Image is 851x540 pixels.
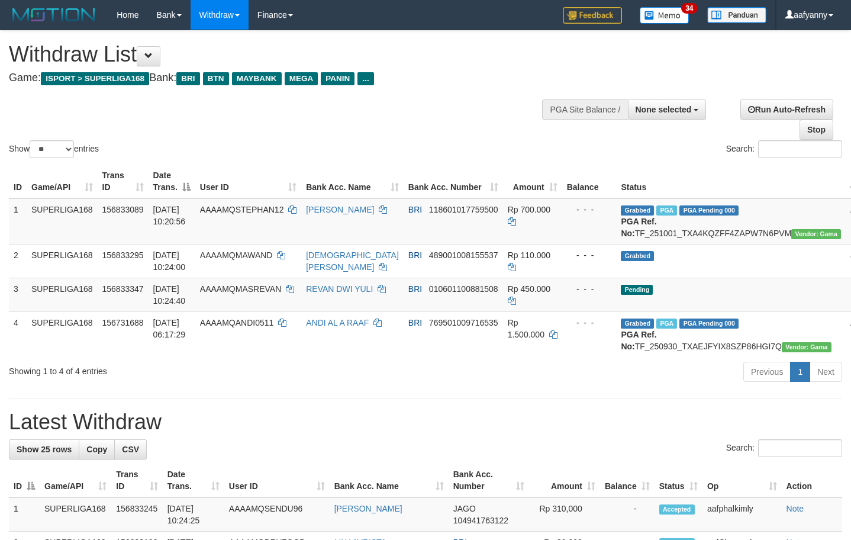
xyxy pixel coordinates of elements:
[621,251,654,261] span: Grabbed
[621,330,656,351] b: PGA Ref. No:
[9,410,842,434] h1: Latest Withdraw
[628,99,707,120] button: None selected
[9,72,556,84] h4: Game: Bank:
[640,7,689,24] img: Button%20Memo.svg
[508,205,550,214] span: Rp 700.000
[740,99,833,120] a: Run Auto-Refresh
[9,6,99,24] img: MOTION_logo.png
[111,464,162,497] th: Trans ID: activate to sort column ascending
[149,165,195,198] th: Date Trans.: activate to sort column descending
[408,284,422,294] span: BRI
[176,72,199,85] span: BRI
[27,244,98,278] td: SUPERLIGA168
[567,317,612,329] div: - - -
[9,278,27,311] td: 3
[40,497,111,532] td: SUPERLIGA168
[9,165,27,198] th: ID
[200,318,274,327] span: AAAAMQANDI0511
[600,497,655,532] td: -
[334,504,402,513] a: [PERSON_NAME]
[9,497,40,532] td: 1
[679,319,739,329] span: PGA Pending
[726,439,842,457] label: Search:
[153,205,186,226] span: [DATE] 10:20:56
[567,249,612,261] div: - - -
[9,198,27,245] td: 1
[321,72,354,85] span: PANIN
[195,165,301,198] th: User ID: activate to sort column ascending
[453,504,476,513] span: JAGO
[9,43,556,66] h1: Withdraw List
[702,464,782,497] th: Op: activate to sort column ascending
[790,362,810,382] a: 1
[9,311,27,357] td: 4
[27,198,98,245] td: SUPERLIGA168
[681,3,697,14] span: 34
[114,439,147,459] a: CSV
[542,99,627,120] div: PGA Site Balance /
[726,140,842,158] label: Search:
[656,319,677,329] span: Marked by aafromsomean
[600,464,655,497] th: Balance: activate to sort column ascending
[782,342,831,352] span: Vendor URL: https://trx31.1velocity.biz
[102,284,144,294] span: 156833347
[9,244,27,278] td: 2
[679,205,739,216] span: PGA Pending
[79,439,115,459] a: Copy
[449,464,529,497] th: Bank Acc. Number: activate to sort column ascending
[408,318,422,327] span: BRI
[200,250,273,260] span: AAAAMQMAWAND
[659,504,695,515] span: Accepted
[707,7,766,23] img: panduan.png
[429,205,498,214] span: Copy 118601017759500 to clipboard
[810,362,842,382] a: Next
[9,439,79,459] a: Show 25 rows
[567,204,612,216] div: - - -
[621,205,654,216] span: Grabbed
[791,229,841,239] span: Vendor URL: https://trx31.1velocity.biz
[429,284,498,294] span: Copy 010601100881508 to clipboard
[153,318,186,339] span: [DATE] 06:17:29
[621,285,653,295] span: Pending
[655,464,702,497] th: Status: activate to sort column ascending
[636,105,692,114] span: None selected
[86,445,107,454] span: Copy
[621,319,654,329] span: Grabbed
[224,464,330,497] th: User ID: activate to sort column ascending
[200,284,281,294] span: AAAAMQMASREVAN
[163,497,224,532] td: [DATE] 10:24:25
[330,464,449,497] th: Bank Acc. Name: activate to sort column ascending
[9,361,346,377] div: Showing 1 to 4 of 4 entries
[616,198,846,245] td: TF_251001_TXA4KQZFF4ZAPW7N6PVM
[429,318,498,327] span: Copy 769501009716535 to clipboard
[408,250,422,260] span: BRI
[616,311,846,357] td: TF_250930_TXAEJFYIX8SZP86HGI7Q
[782,464,842,497] th: Action
[102,205,144,214] span: 156833089
[306,318,369,327] a: ANDI AL A RAAF
[122,445,139,454] span: CSV
[529,497,600,532] td: Rp 310,000
[98,165,149,198] th: Trans ID: activate to sort column ascending
[203,72,229,85] span: BTN
[357,72,373,85] span: ...
[306,205,374,214] a: [PERSON_NAME]
[656,205,677,216] span: Marked by aafsengchandara
[102,250,144,260] span: 156833295
[786,504,804,513] a: Note
[453,516,508,525] span: Copy 104941763122 to clipboard
[306,284,373,294] a: REVAN DWI YULI
[508,250,550,260] span: Rp 110.000
[529,464,600,497] th: Amount: activate to sort column ascending
[111,497,162,532] td: 156833245
[40,464,111,497] th: Game/API: activate to sort column ascending
[508,318,544,339] span: Rp 1.500.000
[163,464,224,497] th: Date Trans.: activate to sort column ascending
[153,250,186,272] span: [DATE] 10:24:00
[102,318,144,327] span: 156731688
[285,72,318,85] span: MEGA
[9,464,40,497] th: ID: activate to sort column descending
[621,217,656,238] b: PGA Ref. No:
[232,72,282,85] span: MAYBANK
[27,278,98,311] td: SUPERLIGA168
